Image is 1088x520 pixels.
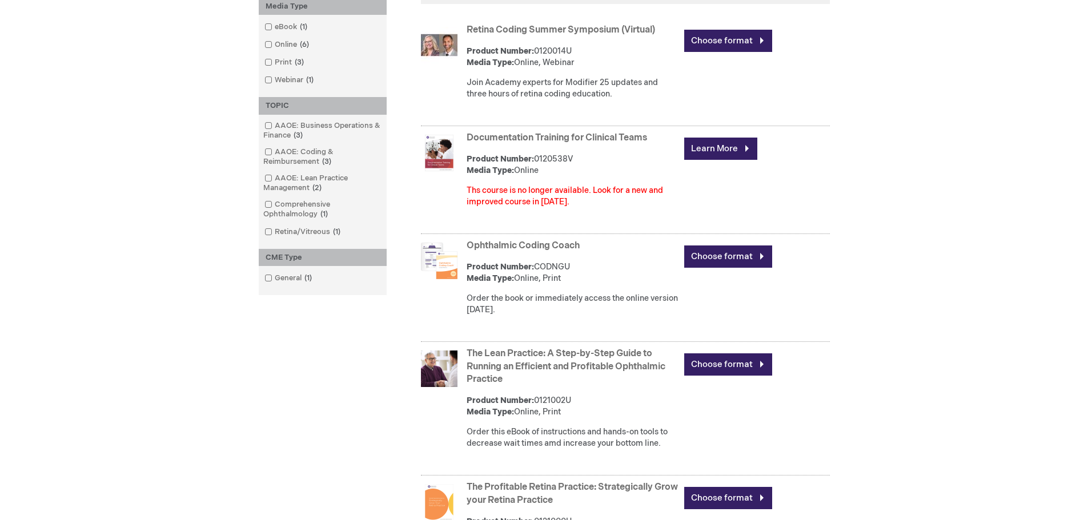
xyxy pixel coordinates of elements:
[467,262,534,272] strong: Product Number:
[291,131,306,140] span: 3
[467,46,534,56] strong: Product Number:
[262,75,318,86] a: Webinar1
[421,27,457,63] img: Retina Coding Summer Symposium (Virtual)
[292,58,307,67] span: 3
[467,77,679,100] div: Join Academy experts for Modifier 25 updates and three hours of retina coding education.
[684,487,772,509] a: Choose format
[467,186,663,207] font: Ths course is no longer available. Look for a new and improved course in [DATE].
[303,75,316,84] span: 1
[684,138,757,160] a: Learn More
[421,243,457,279] img: Ophthalmic Coding Coach
[467,154,679,176] div: 0120538V Online
[318,209,331,219] span: 1
[467,240,580,251] a: Ophthalmic Coding Coach
[262,147,384,167] a: AAOE: Coding & Reimbursement3
[302,273,315,283] span: 1
[467,426,679,449] div: Order this eBook of instructions and hands-on tools to decrease wait times amd increase your bott...
[684,30,772,52] a: Choose format
[467,482,678,506] a: The Profitable Retina Practice: Strategically Grow your Retina Practice
[467,395,679,418] div: 0121002U Online, Print
[467,293,679,316] div: Order the book or immediately access the online version [DATE].
[467,407,514,417] strong: Media Type:
[330,227,343,236] span: 1
[467,132,647,143] a: Documentation Training for Clinical Teams
[319,157,334,166] span: 3
[467,261,679,284] div: CODNGU Online, Print
[262,120,384,141] a: AAOE: Business Operations & Finance3
[297,22,310,31] span: 1
[262,22,312,33] a: eBook1
[467,166,514,175] strong: Media Type:
[467,46,679,68] div: 0120014U Online, Webinar
[467,154,534,164] strong: Product Number:
[262,227,345,237] a: Retina/Vitreous1
[467,348,665,385] a: The Lean Practice: A Step-by-Step Guide to Running an Efficient and Profitable Ophthalmic Practice
[262,39,314,50] a: Online6
[262,273,316,284] a: General1
[421,135,457,171] img: Documentation Training for Clinical Teams
[259,97,387,115] div: TOPIC
[684,353,772,376] a: Choose format
[467,273,514,283] strong: Media Type:
[262,57,308,68] a: Print3
[297,40,312,49] span: 6
[310,183,324,192] span: 2
[262,199,384,220] a: Comprehensive Ophthalmology1
[421,350,457,387] img: The Lean Practice: A Step-by-Step Guide to Running an Efficient and Profitable Ophthalmic Practice
[467,58,514,67] strong: Media Type:
[259,249,387,267] div: CME Type
[467,396,534,405] strong: Product Number:
[262,173,384,194] a: AAOE: Lean Practice Management2
[467,25,655,35] a: Retina Coding Summer Symposium (Virtual)
[684,245,772,268] a: Choose format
